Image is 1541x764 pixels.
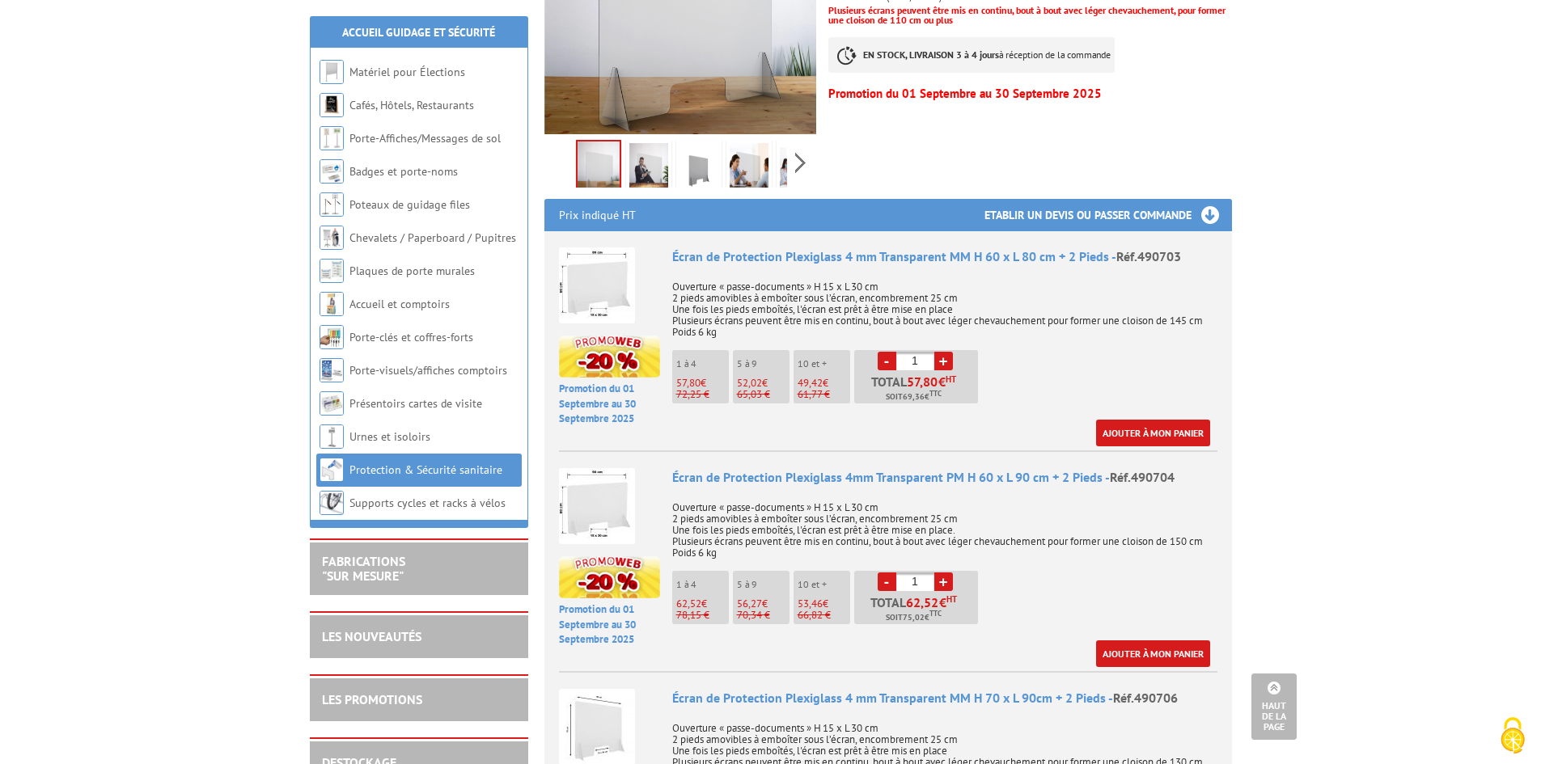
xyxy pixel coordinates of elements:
p: Ouverture « passe-documents » H 15 x L 30 cm 2 pieds amovibles à emboîter sous l’écran, encombrem... [672,491,1217,559]
span: 62,52 [676,597,701,610]
img: Présentoirs cartes de visite [320,391,344,416]
span: 52,02 [737,376,762,390]
a: - [878,572,896,591]
a: LES PROMOTIONS [322,691,422,707]
p: 61,77 € [798,389,850,400]
a: Haut de la page [1251,673,1297,740]
img: Porte-Affiches/Messages de sol [320,126,344,150]
span: 57,80 [676,376,701,390]
p: € [676,598,729,610]
span: Soit € [886,611,942,624]
button: Cookies (fenêtre modale) [1484,709,1541,764]
span: 69,36 [903,390,925,403]
img: Badges et porte-noms [320,159,344,184]
p: 1 à 4 [676,358,729,369]
p: 5 à 9 [737,579,790,590]
img: Cafés, Hôtels, Restaurants [320,93,344,117]
a: Protection & Sécurité sanitaire [349,462,502,477]
a: Matériel pour Élections [349,65,465,79]
a: FABRICATIONS"Sur Mesure" [322,553,405,584]
a: Ajouter à mon panier [1096,420,1210,446]
a: Plaques de porte murales [349,264,475,278]
p: € [737,378,790,389]
img: Accueil et comptoirs [320,292,344,316]
img: 490701_1_ecran_protection_plexiglass.jpg [730,143,768,193]
img: Écran de Protection Plexiglass 4mm Transparent PM H 60 x L 90 cm + 2 Pieds [559,468,635,544]
span: € [938,375,946,388]
img: Plaques de porte murales [320,259,344,283]
a: LES NOUVEAUTÉS [322,628,421,644]
span: 53,46 [798,597,823,610]
div: Écran de Protection Plexiglass 4 mm Transparent MM H 60 x L 80 cm + 2 Pieds - [672,247,1217,266]
span: Réf.490704 [1110,469,1175,485]
a: + [934,352,953,370]
p: 1 à 4 [676,579,729,590]
a: Accueil et comptoirs [349,297,450,311]
span: 56,27 [737,597,762,610]
p: 5 à 9 [737,358,790,369]
p: 78,15 € [676,610,729,621]
img: 490701_ecran_protection_plexiglass_4.jpg [780,143,819,193]
p: Promotion du 01 Septembre au 30 Septembre 2025 [559,382,660,427]
a: Badges et porte-noms [349,164,458,179]
sup: HT [946,593,957,605]
p: € [798,598,850,610]
img: Cookies (fenêtre modale) [1492,715,1533,756]
p: Total [858,596,978,624]
img: promotion [559,336,660,378]
img: Protection & Sécurité sanitaire [320,458,344,482]
span: € [939,596,946,609]
font: Plusieurs écrans peuvent être mis en continu, bout à bout avec léger chevauchement, pour former u... [828,4,1226,26]
a: Porte-clés et coffres-forts [349,330,473,344]
p: Ouverture « passe-documents » H 15 x L 30 cm 2 pieds amovibles à emboîter sous l’écran, encombrem... [672,270,1217,338]
img: Supports cycles et racks à vélos [320,491,344,515]
span: 75,02 [903,611,925,624]
p: 70,34 € [737,610,790,621]
sup: TTC [929,609,942,618]
a: Accueil Guidage et Sécurité [342,25,495,40]
sup: TTC [929,389,942,398]
span: Soit € [886,390,942,403]
p: € [798,378,850,389]
p: à réception de la commande [828,37,1115,73]
img: Matériel pour Élections [320,60,344,84]
span: Next [793,150,808,176]
a: Poteaux de guidage files [349,197,470,212]
h3: Etablir un devis ou passer commande [984,199,1232,231]
img: Porte-clés et coffres-forts [320,325,344,349]
img: ecran_protection_plexiglass_basic_transparent_490701_nu_3.jpg [679,143,718,193]
img: Porte-visuels/affiches comptoirs [320,358,344,382]
sup: HT [946,374,956,385]
p: Promotion du 01 Septembre au 30 Septembre 2025 [828,89,1231,99]
p: 65,03 € [737,389,790,400]
img: ecran_protection_plexiglass_basic_transparent_490701_1.jpg [629,143,668,193]
img: Poteaux de guidage files [320,192,344,217]
p: Total [858,375,978,403]
a: Porte-visuels/affiches comptoirs [349,363,507,378]
p: 72,25 € [676,389,729,400]
span: 62,52 [906,596,939,609]
div: Écran de Protection Plexiglass 4 mm Transparent MM H 70 x L 90cm + 2 Pieds - [672,689,1217,707]
img: Écran de Protection Plexiglass 4 mm Transparent MM H 60 x L 80 cm + 2 Pieds [559,247,635,323]
a: Cafés, Hôtels, Restaurants [349,98,474,112]
p: € [676,378,729,389]
span: 49,42 [798,376,823,390]
img: promotion [559,556,660,598]
p: € [737,598,790,610]
span: Réf.490703 [1116,248,1181,264]
a: Porte-Affiches/Messages de sol [349,131,501,146]
p: 10 et + [798,579,850,590]
p: 10 et + [798,358,850,369]
a: Supports cycles et racks à vélos [349,496,506,510]
p: 66,82 € [798,610,850,621]
img: Urnes et isoloirs [320,424,344,449]
img: Chevalets / Paperboard / Pupitres [320,226,344,250]
a: Ajouter à mon panier [1096,640,1210,667]
a: - [878,352,896,370]
p: Promotion du 01 Septembre au 30 Septembre 2025 [559,602,660,648]
a: Présentoirs cartes de visite [349,396,482,411]
a: Chevalets / Paperboard / Pupitres [349,230,516,245]
span: 57,80 [907,375,938,388]
a: Urnes et isoloirs [349,429,430,444]
div: Écran de Protection Plexiglass 4mm Transparent PM H 60 x L 90 cm + 2 Pieds - [672,468,1217,487]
